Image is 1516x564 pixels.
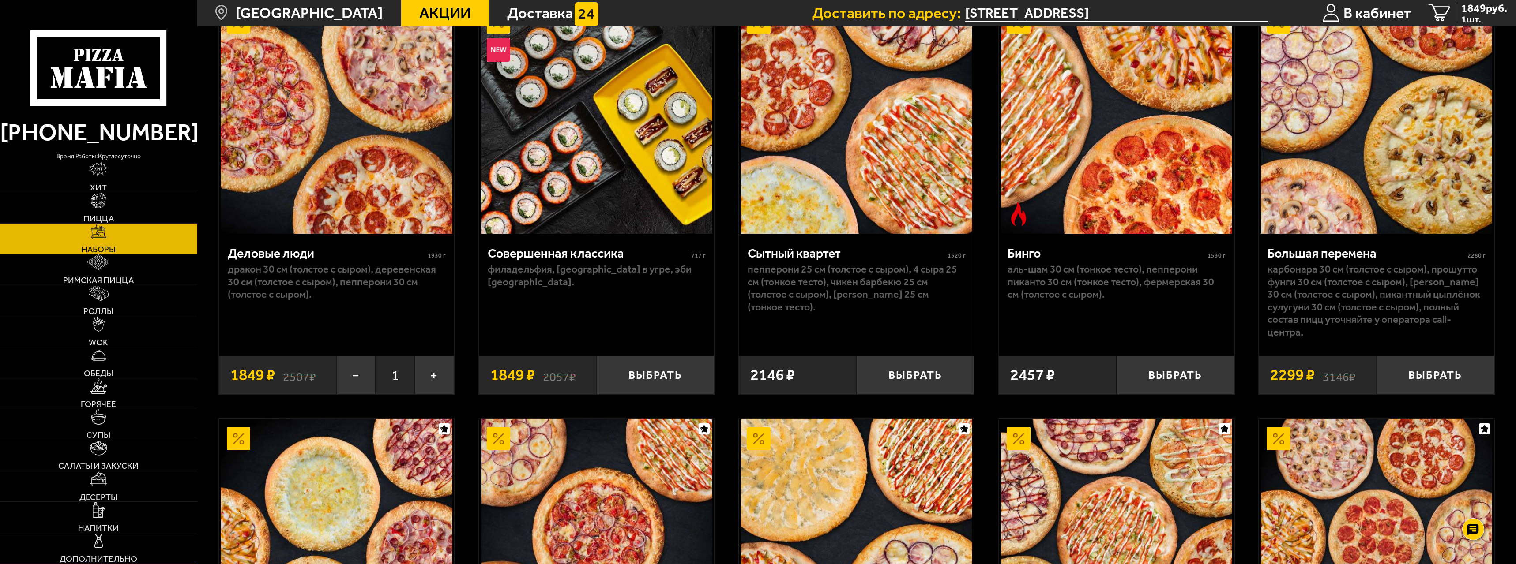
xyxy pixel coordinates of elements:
[691,252,706,259] span: 717 г
[488,246,689,261] div: Совершенная классика
[488,263,706,288] p: Филадельфия, [GEOGRAPHIC_DATA] в угре, Эби [GEOGRAPHIC_DATA].
[748,263,966,314] p: Пепперони 25 см (толстое с сыром), 4 сыра 25 см (тонкое тесто), Чикен Барбекю 25 см (толстое с сы...
[83,214,114,223] span: Пицца
[219,3,454,234] a: АкционныйДеловые люди
[1270,367,1315,383] span: 2299 ₽
[965,5,1268,22] input: Ваш адрес доставки
[507,6,573,21] span: Доставка
[376,356,415,395] span: 1
[487,38,511,62] img: Новинка
[1010,367,1055,383] span: 2457 ₽
[228,246,425,261] div: Деловые люди
[337,356,376,395] button: −
[78,524,119,532] span: Напитки
[1267,427,1290,451] img: Акционный
[1268,263,1486,339] p: Карбонара 30 см (толстое с сыром), Прошутто Фунги 30 см (толстое с сыром), [PERSON_NAME] 30 см (т...
[227,427,251,451] img: Акционный
[60,555,137,563] span: Дополнительно
[1343,6,1411,21] span: В кабинет
[948,252,966,259] span: 1520 г
[415,356,454,395] button: +
[748,246,945,261] div: Сытный квартет
[81,400,116,408] span: Горячее
[58,462,139,470] span: Салаты и закуски
[1461,3,1507,14] span: 1849 руб.
[1261,3,1492,234] img: Большая перемена
[1007,202,1031,226] img: Острое блюдо
[84,369,113,377] span: Обеды
[1467,252,1486,259] span: 2280 г
[575,2,598,26] img: 15daf4d41897b9f0e9f617042186c801.svg
[236,6,383,21] span: [GEOGRAPHIC_DATA]
[487,427,511,451] img: Акционный
[481,3,712,234] img: Совершенная классика
[63,276,134,284] span: Римская пицца
[1007,427,1031,451] img: Акционный
[739,3,974,234] a: АкционныйСытный квартет
[741,3,972,234] img: Сытный квартет
[228,263,446,301] p: Дракон 30 см (толстое с сыром), Деревенская 30 см (толстое с сыром), Пепперони 30 см (толстое с с...
[965,5,1268,22] span: проспект Авиаконструкторов, 11к1
[81,245,116,254] span: Наборы
[89,338,108,347] span: WOK
[428,252,446,259] span: 1930 г
[750,367,795,383] span: 2146 ₽
[419,6,471,21] span: Акции
[1461,15,1507,24] span: 1 шт.
[230,367,275,383] span: 1849 ₽
[490,367,535,383] span: 1849 ₽
[1377,356,1494,395] button: Выбрать
[999,3,1234,234] a: АкционныйОстрое блюдоБинго
[1008,263,1226,301] p: Аль-Шам 30 см (тонкое тесто), Пепперони Пиканто 30 см (тонкое тесто), Фермерская 30 см (толстое с...
[83,307,113,315] span: Роллы
[543,367,576,383] s: 2057 ₽
[90,183,107,192] span: Хит
[1259,3,1494,234] a: АкционныйБольшая перемена
[857,356,974,395] button: Выбрать
[1208,252,1226,259] span: 1530 г
[479,3,714,234] a: АкционныйНовинкаСовершенная классика
[87,431,110,439] span: Супы
[1268,246,1465,261] div: Большая перемена
[1001,3,1232,234] img: Бинго
[283,367,316,383] s: 2507 ₽
[747,427,771,451] img: Акционный
[597,356,715,395] button: Выбрать
[1323,367,1356,383] s: 3146 ₽
[1117,356,1234,395] button: Выбрать
[221,3,452,234] img: Деловые люди
[79,493,117,501] span: Десерты
[812,6,965,21] span: Доставить по адресу:
[1008,246,1205,261] div: Бинго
